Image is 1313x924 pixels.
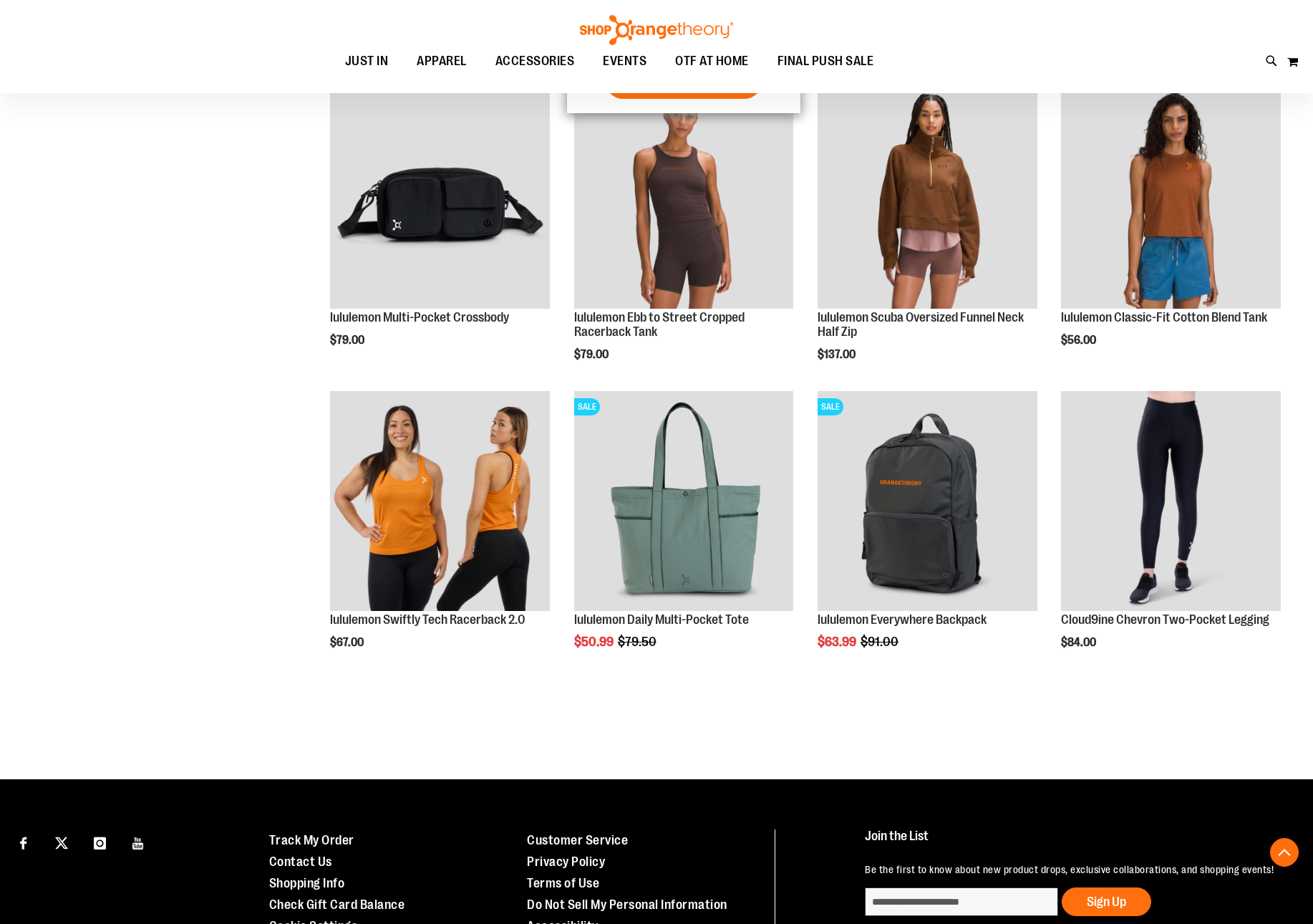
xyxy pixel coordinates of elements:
[818,348,858,361] span: $137.00
[574,90,794,312] a: lululemon Ebb to Street Cropped Racerback Tank
[567,82,801,398] div: product
[865,829,1281,856] h4: Join the List
[495,45,575,77] span: ACCESSORIES
[675,45,749,77] span: OTF AT HOME
[330,310,509,324] a: lululemon Multi-Pocket Crossbody
[818,398,843,415] span: SALE
[330,90,550,309] img: lululemon Multi-Pocket Crossbody
[269,855,332,869] a: Contact Us
[818,90,1037,312] a: lululemon Scuba Oversized Funnel Neck Half Zip
[567,384,801,685] div: product
[1087,895,1126,909] span: Sign Up
[323,82,557,383] div: product
[330,334,367,347] span: $79.00
[1061,612,1269,627] a: Cloud9ine Chevron Two-Pocket Legging
[1061,636,1098,649] span: $84.00
[1061,334,1098,347] span: $56.00
[481,45,589,78] a: ACCESSORIES
[1061,391,1281,611] img: Cloud9ine Chevron Two-Pocket Legging
[818,391,1037,613] a: lululemon Everywhere BackpackSALE
[330,612,525,627] a: lululemon Swiftly Tech Racerback 2.0
[574,310,745,339] a: lululemon Ebb to Street Cropped Racerback Tank
[763,45,888,78] a: FINAL PUSH SALE
[527,855,605,869] a: Privacy Policy
[1062,887,1151,916] button: Sign Up
[330,391,550,613] a: lululemon Swiftly Tech Racerback 2.0
[618,635,659,649] span: $79.50
[818,391,1037,611] img: lululemon Everywhere Backpack
[574,391,794,611] img: lululemon Daily Multi-Pocket Tote
[1054,82,1288,383] div: product
[331,45,403,78] a: JUST IN
[810,82,1045,398] div: product
[126,829,151,855] a: Visit our Youtube page
[49,829,74,855] a: Visit our X page
[527,833,628,847] a: Customer Service
[417,45,467,77] span: APPAREL
[1061,90,1281,309] img: lululemon Classic-Fit Cotton Blend Tank
[818,635,858,649] span: $63.99
[1061,391,1281,613] a: Cloud9ine Chevron Two-Pocket Legging
[818,612,987,627] a: lululemon Everywhere Backpack
[861,635,901,649] span: $91.00
[55,837,68,850] img: Twitter
[574,348,611,361] span: $79.00
[87,829,112,855] a: Visit our Instagram page
[11,829,36,855] a: Visit our Facebook page
[578,15,735,45] img: Shop Orangetheory
[330,391,550,611] img: lululemon Swiftly Tech Racerback 2.0
[574,635,616,649] span: $50.99
[818,310,1024,339] a: lululemon Scuba Oversized Funnel Neck Half Zip
[588,45,661,78] a: EVENTS
[574,391,794,613] a: lululemon Daily Multi-Pocket ToteSALE
[323,384,557,685] div: product
[402,45,481,77] a: APPAREL
[777,45,874,77] span: FINAL PUSH SALE
[810,384,1045,685] div: product
[269,833,354,847] a: Track My Order
[1061,310,1267,324] a: lululemon Classic-Fit Cotton Blend Tank
[574,398,600,415] span: SALE
[330,90,550,312] a: lululemon Multi-Pocket Crossbody
[574,612,749,627] a: lululemon Daily Multi-Pocket Tote
[330,636,366,649] span: $67.00
[527,897,727,912] a: Do Not Sell My Personal Information
[865,862,1281,877] p: Be the first to know about new product drops, exclusive collaborations, and shopping events!
[1270,838,1299,867] button: Back To Top
[574,90,794,309] img: lululemon Ebb to Street Cropped Racerback Tank
[1061,90,1281,312] a: lululemon Classic-Fit Cotton Blend Tank
[269,876,345,890] a: Shopping Info
[527,876,599,890] a: Terms of Use
[661,45,763,78] a: OTF AT HOME
[603,45,646,77] span: EVENTS
[865,887,1058,916] input: enter email
[1054,384,1288,685] div: product
[269,897,405,912] a: Check Gift Card Balance
[345,45,389,77] span: JUST IN
[818,90,1037,309] img: lululemon Scuba Oversized Funnel Neck Half Zip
